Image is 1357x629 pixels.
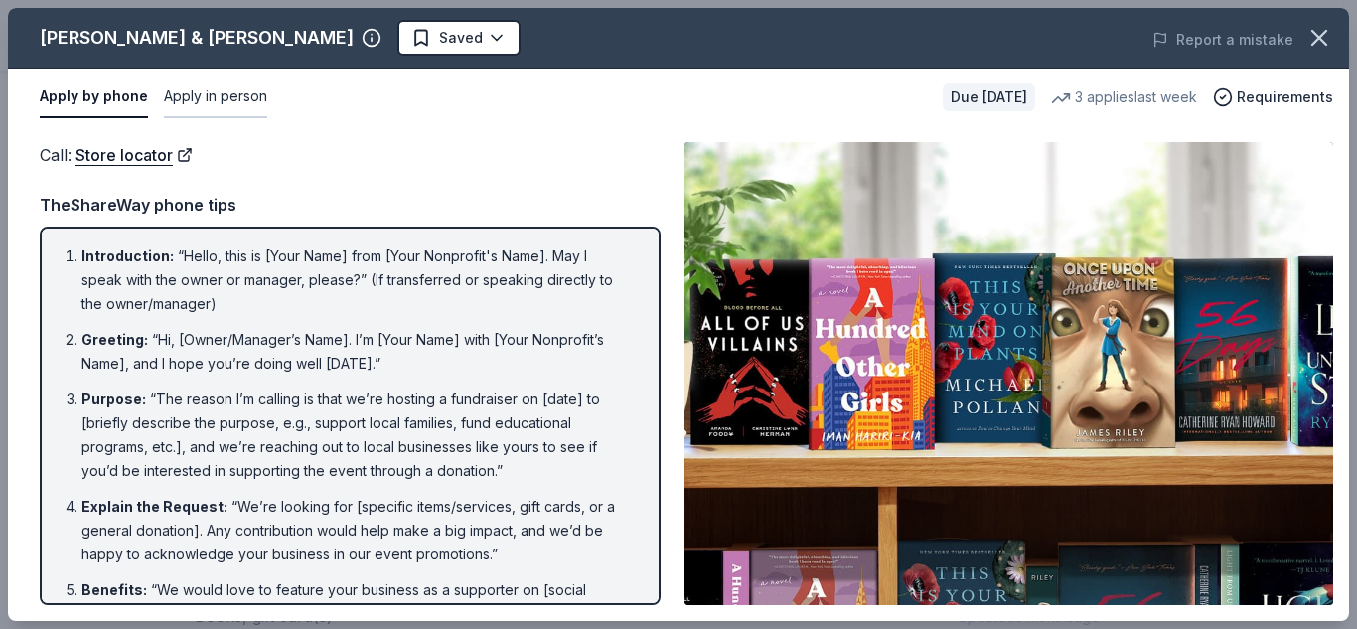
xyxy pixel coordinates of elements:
[1051,85,1197,109] div: 3 applies last week
[1213,85,1333,109] button: Requirements
[40,77,148,118] button: Apply by phone
[81,331,148,348] span: Greeting :
[684,142,1333,605] img: Image for Barnes & Noble
[439,26,483,50] span: Saved
[81,244,631,316] li: “Hello, this is [Your Name] from [Your Nonprofit's Name]. May I speak with the owner or manager, ...
[1152,28,1293,52] button: Report a mistake
[397,20,521,56] button: Saved
[943,83,1035,111] div: Due [DATE]
[164,77,267,118] button: Apply in person
[81,498,227,515] span: Explain the Request :
[81,328,631,376] li: “Hi, [Owner/Manager’s Name]. I’m [Your Name] with [Your Nonprofit’s Name], and I hope you’re doin...
[81,388,631,483] li: “The reason I’m calling is that we’re hosting a fundraiser on [date] to [briefly describe the pur...
[81,495,631,566] li: “We’re looking for [specific items/services, gift cards, or a general donation]. Any contribution...
[81,391,146,407] span: Purpose :
[40,192,661,218] div: TheShareWay phone tips
[1237,85,1333,109] span: Requirements
[40,142,661,168] div: Call :
[75,142,193,168] a: Store locator
[81,247,174,264] span: Introduction :
[40,22,354,54] div: [PERSON_NAME] & [PERSON_NAME]
[81,581,147,598] span: Benefits :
